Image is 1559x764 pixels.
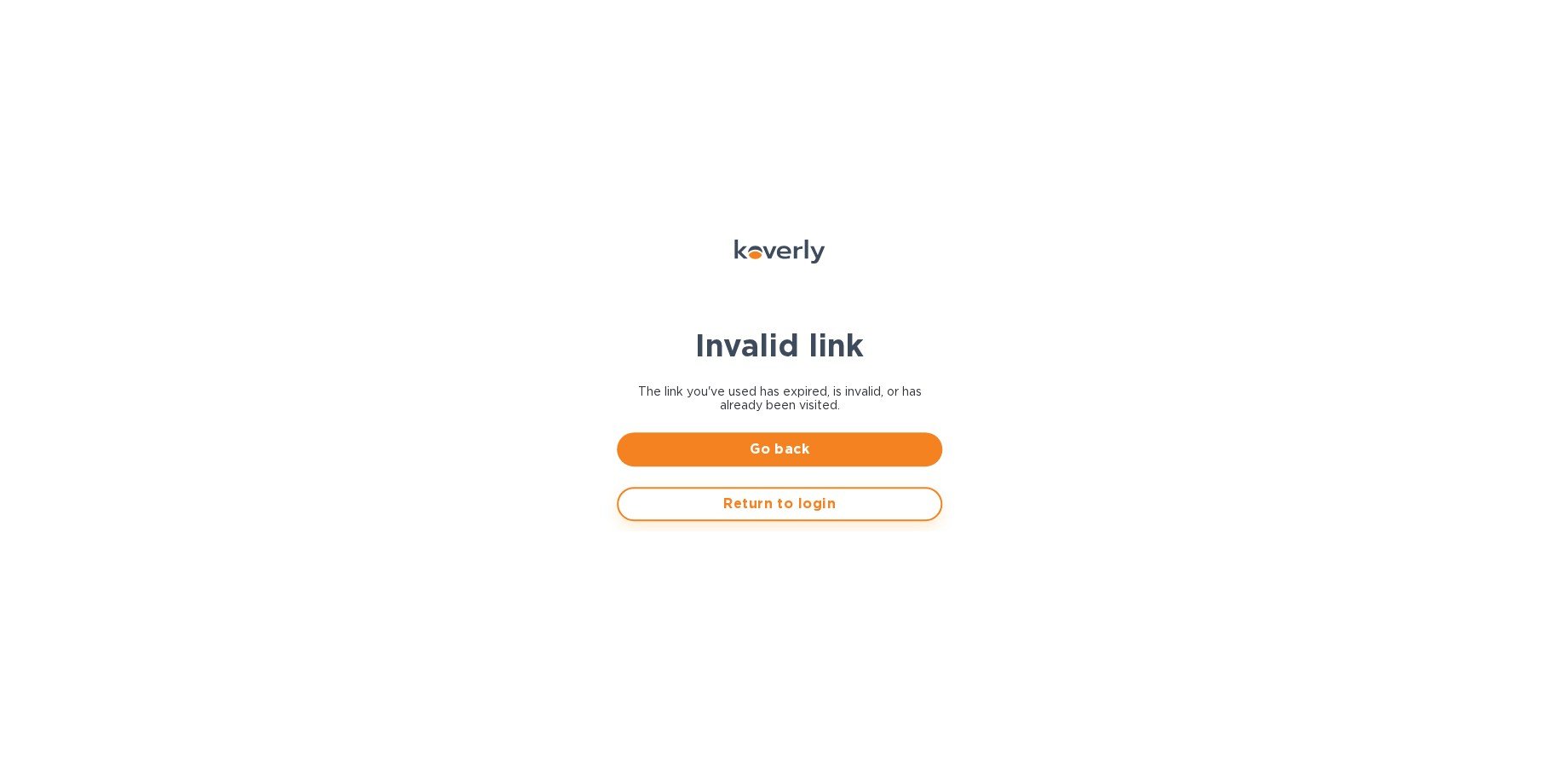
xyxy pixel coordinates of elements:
[630,439,929,460] span: Go back
[617,385,942,412] span: The link you've used has expired, is invalid, or has already been visited.
[617,487,942,521] button: Return to login
[632,494,927,514] span: Return to login
[734,240,825,263] img: Koverly
[695,327,864,364] b: Invalid link
[617,432,942,466] button: Go back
